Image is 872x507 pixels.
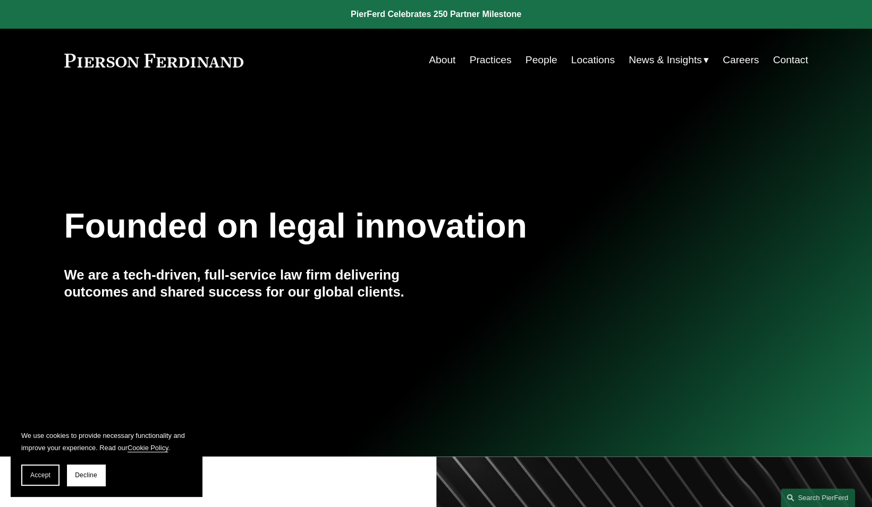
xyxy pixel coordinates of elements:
a: Search this site [781,488,855,507]
a: People [526,50,557,70]
a: folder dropdown [629,50,709,70]
a: Contact [773,50,808,70]
p: We use cookies to provide necessary functionality and improve your experience. Read our . [21,429,191,454]
a: Practices [469,50,511,70]
h4: We are a tech-driven, full-service law firm delivering outcomes and shared success for our global... [64,266,436,301]
a: About [429,50,455,70]
section: Cookie banner [11,419,202,496]
a: Careers [723,50,759,70]
a: Cookie Policy [128,444,168,452]
button: Decline [67,464,105,486]
span: News & Insights [629,51,702,70]
a: Locations [571,50,615,70]
button: Accept [21,464,60,486]
span: Accept [30,471,50,479]
h1: Founded on legal innovation [64,207,684,246]
span: Decline [75,471,97,479]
